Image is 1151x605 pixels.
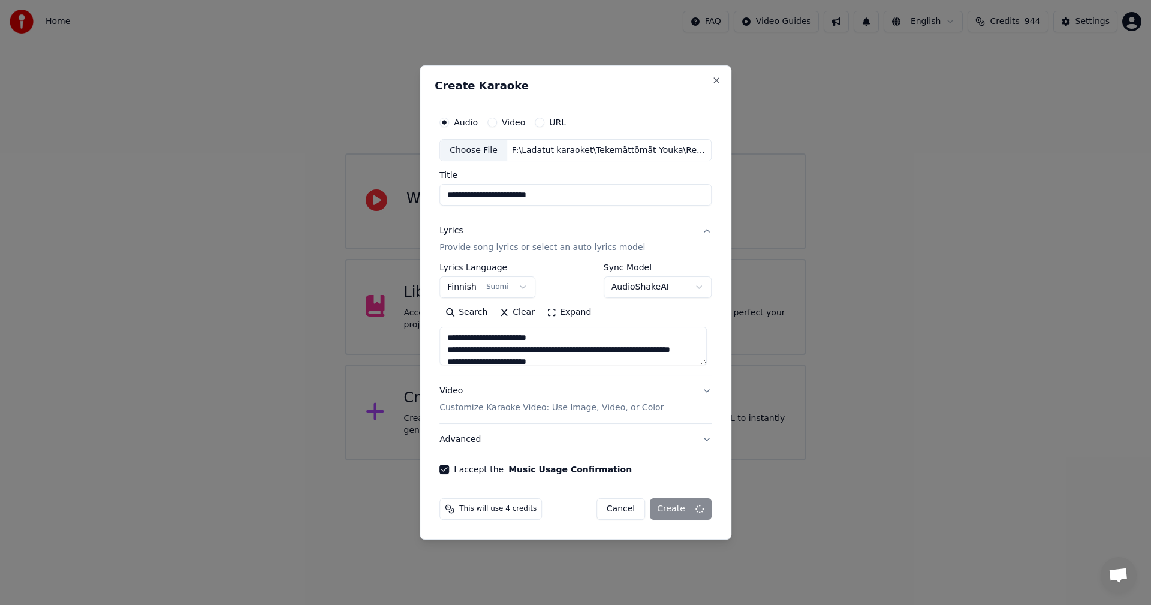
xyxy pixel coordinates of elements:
button: Clear [493,303,541,323]
label: Sync Model [604,264,712,272]
button: Search [439,303,493,323]
div: F:\Ladatut karaoket\Tekemättömät Youka\Remu\Kaarikatto Remu Aaltonen.m4a [507,145,711,156]
label: Title [439,171,712,180]
div: Video [439,386,664,414]
button: VideoCustomize Karaoke Video: Use Image, Video, or Color [439,376,712,424]
button: Expand [541,303,597,323]
p: Customize Karaoke Video: Use Image, Video, or Color [439,402,664,414]
button: Cancel [596,498,645,520]
label: Video [502,118,525,127]
button: Advanced [439,424,712,455]
label: Audio [454,118,478,127]
h2: Create Karaoke [435,80,716,91]
p: Provide song lyrics or select an auto lyrics model [439,242,645,254]
label: Lyrics Language [439,264,535,272]
label: URL [549,118,566,127]
button: I accept the [508,465,632,474]
span: This will use 4 credits [459,504,537,514]
label: I accept the [454,465,632,474]
div: LyricsProvide song lyrics or select an auto lyrics model [439,264,712,375]
div: Lyrics [439,225,463,237]
button: LyricsProvide song lyrics or select an auto lyrics model [439,216,712,264]
div: Choose File [440,140,507,161]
